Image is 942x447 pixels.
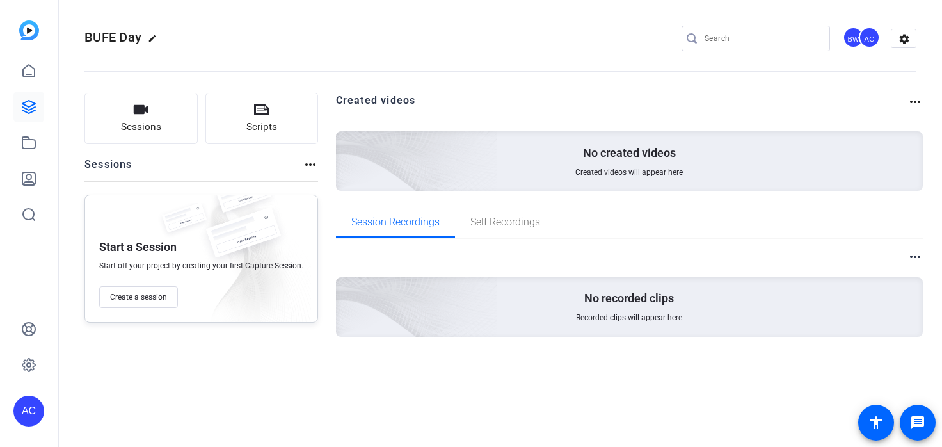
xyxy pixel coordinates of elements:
mat-icon: message [910,415,925,430]
mat-icon: more_horiz [303,157,318,172]
div: BW [843,27,864,48]
input: Search [705,31,820,46]
mat-icon: edit [148,34,163,49]
mat-icon: settings [891,29,917,49]
span: Scripts [246,120,277,134]
mat-icon: accessibility [868,415,884,430]
p: No recorded clips [584,291,674,306]
img: embarkstudio-empty-session.png [193,150,498,428]
img: fake-session.png [156,203,213,241]
span: Sessions [121,120,161,134]
span: Create a session [110,292,167,302]
span: BUFE Day [84,29,141,45]
p: Start a Session [99,240,177,255]
ngx-avatar: Brandon Wilson [843,27,865,49]
button: Sessions [84,93,198,144]
img: fake-session.png [208,176,278,223]
img: blue-gradient.svg [19,20,39,40]
span: Start off your project by creating your first Capture Session. [99,261,303,271]
button: Create a session [99,286,178,308]
mat-icon: more_horiz [907,94,923,110]
img: embarkstudio-empty-session.png [187,191,311,329]
img: Creted videos background [193,4,498,282]
span: Recorded clips will appear here [576,313,682,323]
p: No created videos [583,145,676,161]
h2: Created videos [336,93,908,118]
img: fake-session.png [195,208,291,272]
div: AC [13,396,44,427]
button: Scripts [205,93,319,144]
mat-icon: more_horiz [907,249,923,264]
span: Created videos will appear here [575,167,683,177]
div: AC [859,27,880,48]
span: Self Recordings [470,217,540,227]
ngx-avatar: Alessandra Cambiaso [859,27,881,49]
h2: Sessions [84,157,132,181]
span: Session Recordings [351,217,440,227]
